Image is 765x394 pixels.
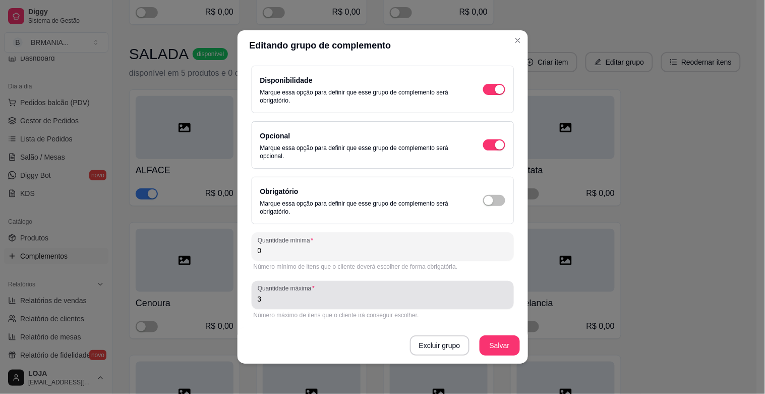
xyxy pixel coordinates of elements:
[258,284,318,293] label: Quantidade máxima
[258,294,508,304] input: Quantidade máxima
[260,200,463,216] p: Marque essa opção para definir que esse grupo de complemento será obrigatório.
[260,144,463,160] p: Marque essa opção para definir que esse grupo de complemento será opcional.
[258,245,508,256] input: Quantidade mínima
[254,263,512,271] div: Número mínimo de itens que o cliente deverá escolher de forma obrigatória.
[254,311,512,319] div: Número máximo de itens que o cliente irá conseguir escolher.
[238,30,528,61] header: Editando grupo de complemento
[480,335,520,356] button: Salvar
[260,187,299,195] label: Obrigatório
[258,236,317,244] label: Quantidade mínima
[510,32,526,48] button: Close
[260,88,463,105] p: Marque essa opção para definir que esse grupo de complemento será obrigatório.
[260,132,290,140] label: Opcional
[260,76,313,84] label: Disponibilidade
[410,335,469,356] button: Excluir grupo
